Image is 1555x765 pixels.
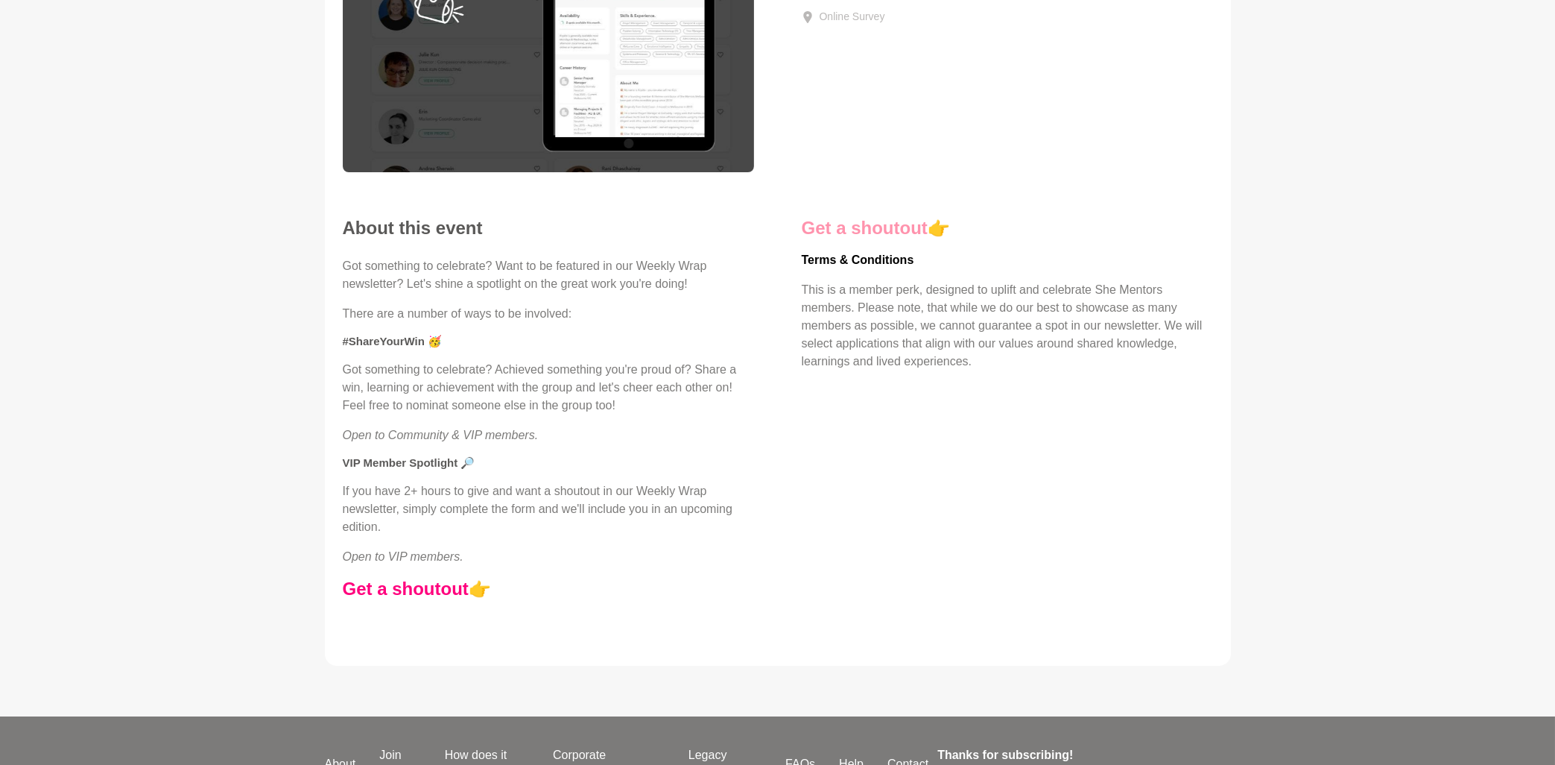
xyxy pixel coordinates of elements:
a: Get a shoutout [343,579,469,599]
div: Online Survey [820,9,885,25]
p: Got something to celebrate? Achieved something you're proud of? Share a win, learning or achievem... [343,361,754,415]
h4: Thanks for subscribing! [937,746,1221,764]
em: Open to VIP members. [343,550,463,563]
p: If you have 2+ hours to give and want a shoutout in our Weekly Wrap newsletter, simply complete t... [343,482,754,536]
h5: VIP Member Spotlight 🔎 [343,456,754,470]
p: There are a number of ways to be involved: [343,305,754,323]
h5: #ShareYourWin 🥳 [343,335,754,349]
h2: About this event [343,217,754,239]
strong: Terms & Conditions [802,254,914,266]
h4: 👉 [802,217,1213,239]
a: Get a shoutout [802,218,928,238]
em: Open to Community & VIP members. [343,429,539,441]
p: This is a member perk, designed to uplift and celebrate She Mentors members. Please note, that wh... [802,281,1213,371]
p: Got something to celebrate? Want to be featured in our Weekly Wrap newsletter? Let's shine a spot... [343,257,754,293]
h4: 👉 [343,578,754,600]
